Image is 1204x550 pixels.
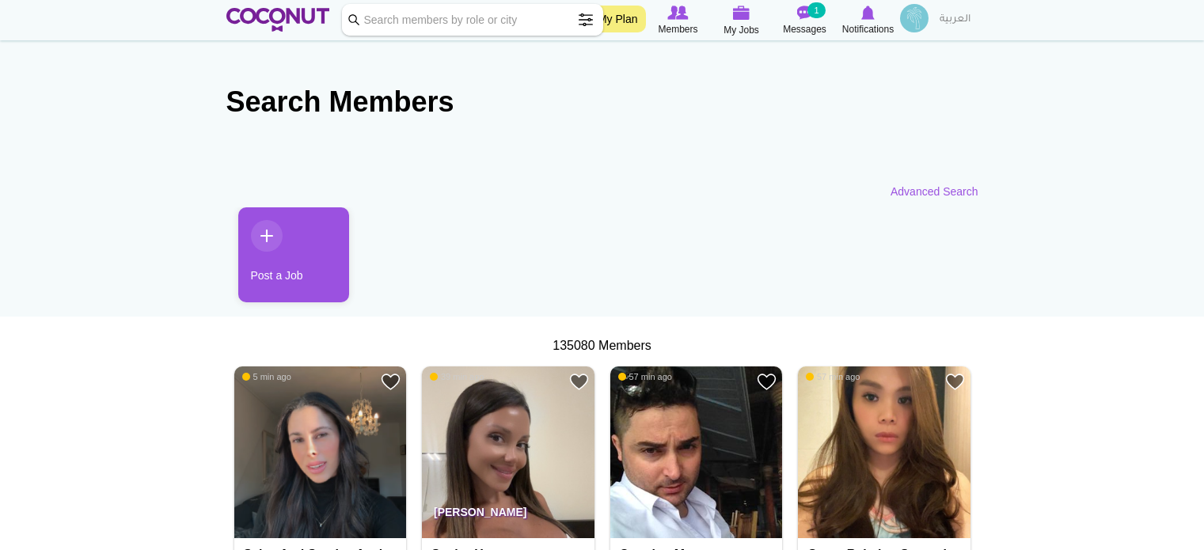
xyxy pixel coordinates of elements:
a: Browse Members Members [647,4,710,37]
p: [PERSON_NAME] [422,494,594,538]
span: 5 min ago [242,371,291,382]
img: Browse Members [667,6,688,20]
span: 39 min ago [430,371,484,382]
a: Messages Messages 1 [773,4,837,37]
a: My Plan [590,6,646,32]
a: Notifications Notifications [837,4,900,37]
h2: Search Members [226,83,978,121]
a: Add to Favourites [381,372,401,392]
small: 1 [807,2,825,18]
input: Search members by role or city [342,4,603,36]
a: Add to Favourites [945,372,965,392]
span: Notifications [842,21,894,37]
span: My Jobs [724,22,759,38]
span: Messages [783,21,826,37]
div: 135080 Members [226,337,978,355]
img: My Jobs [733,6,750,20]
a: My Jobs My Jobs [710,4,773,38]
img: Home [226,8,330,32]
span: 57 min ago [618,371,672,382]
li: 1 / 1 [226,207,337,314]
a: Advanced Search [891,184,978,199]
a: Post a Job [238,207,349,302]
img: Messages [797,6,813,20]
a: العربية [932,4,978,36]
span: 57 min ago [806,371,860,382]
a: Add to Favourites [757,372,777,392]
a: Add to Favourites [569,372,589,392]
span: Members [658,21,697,37]
img: Notifications [861,6,875,20]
